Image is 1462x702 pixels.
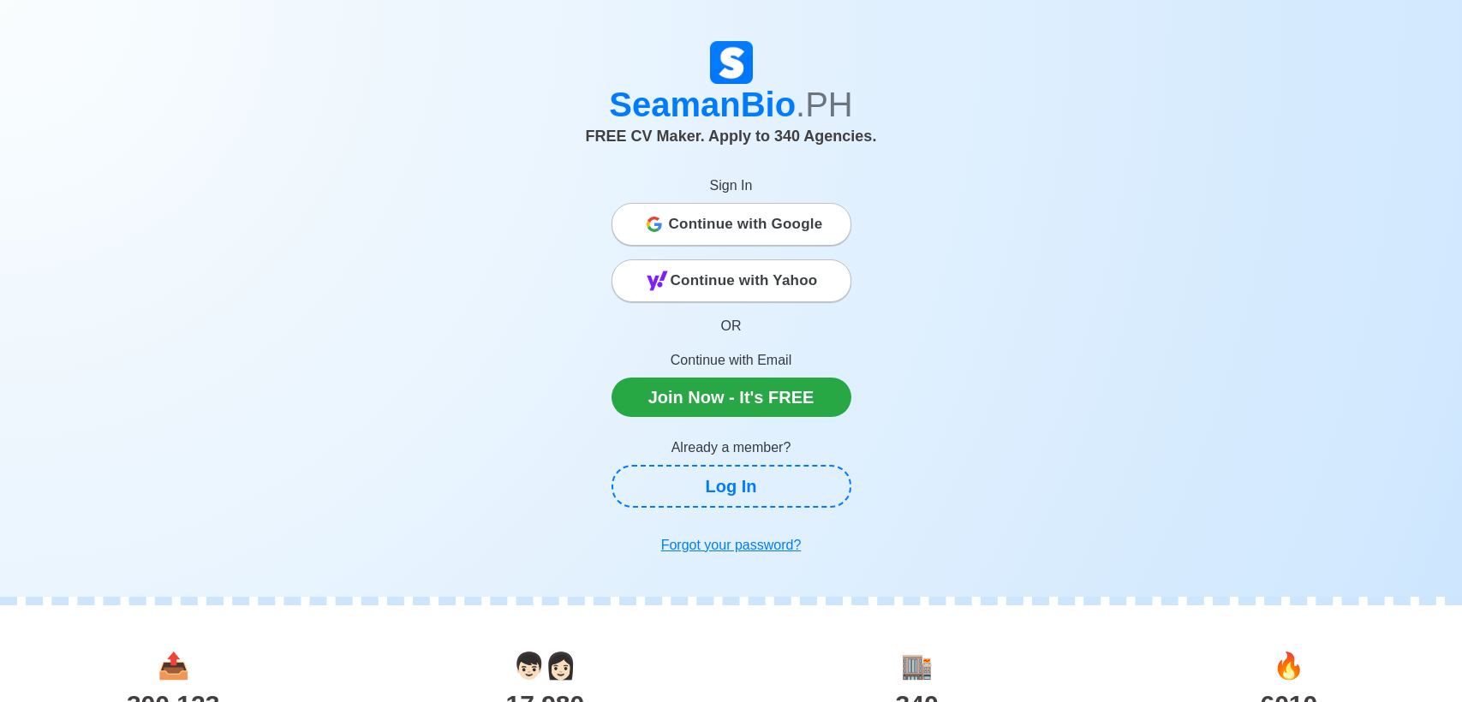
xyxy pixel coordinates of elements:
a: Log In [612,465,851,508]
span: Continue with Yahoo [671,264,818,298]
span: agencies [901,651,933,680]
p: Already a member? [612,437,851,458]
img: Logo [710,41,753,84]
button: Continue with Yahoo [612,259,851,302]
a: Join Now - It's FREE [612,378,851,417]
span: users [513,651,576,680]
a: Forgot your password? [612,528,851,562]
span: FREE CV Maker. Apply to 340 Agencies. [586,128,877,145]
h1: SeamanBio [256,84,1207,125]
button: Continue with Google [612,203,851,246]
p: Sign In [612,175,851,196]
p: OR [612,316,851,336]
span: Continue with Google [669,207,823,241]
span: applications [158,651,189,680]
u: Forgot your password? [661,538,802,552]
p: Continue with Email [612,350,851,371]
span: .PH [796,86,853,123]
span: jobs [1273,651,1304,680]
